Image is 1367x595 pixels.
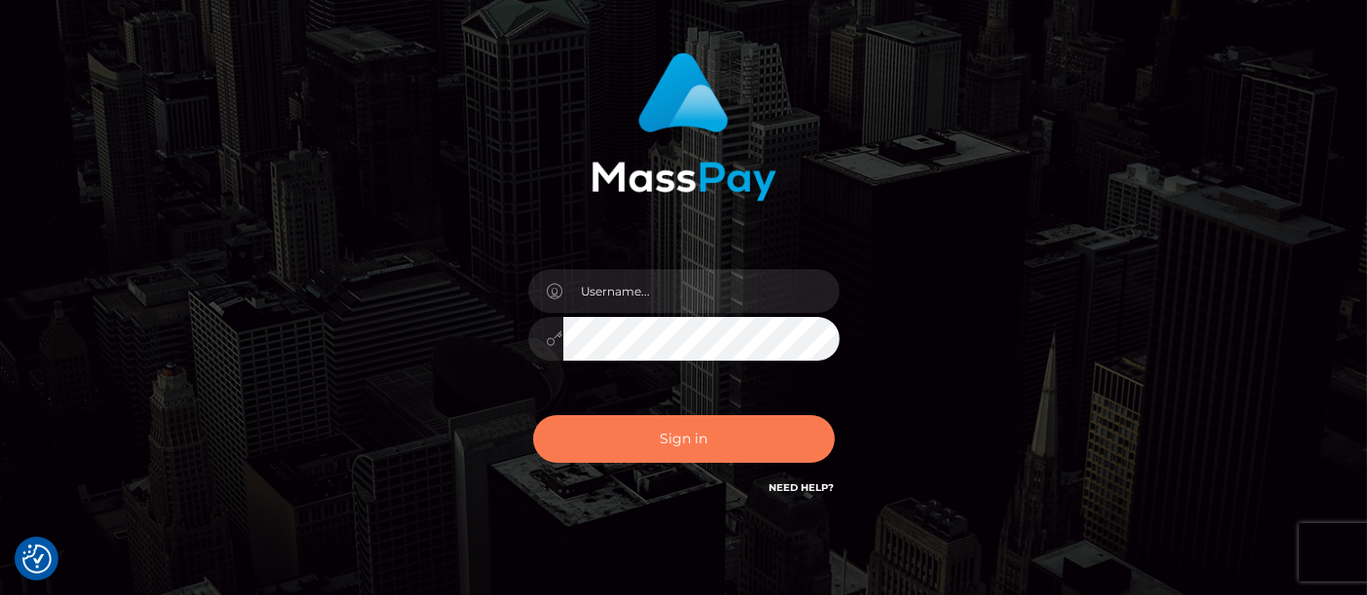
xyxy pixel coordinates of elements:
[22,544,52,574] button: Consent Preferences
[22,544,52,574] img: Revisit consent button
[592,52,776,201] img: MassPay Login
[533,415,835,463] button: Sign in
[563,269,840,313] input: Username...
[770,481,835,494] a: Need Help?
